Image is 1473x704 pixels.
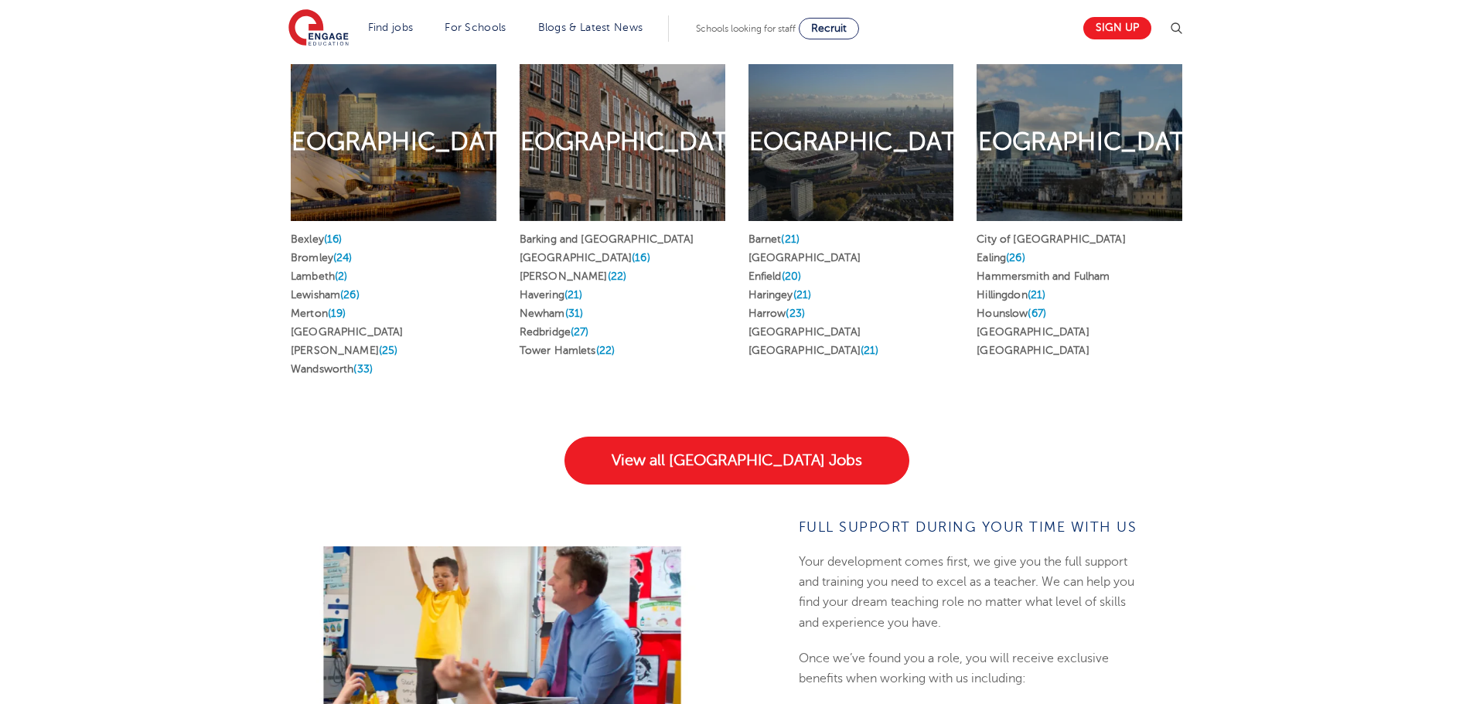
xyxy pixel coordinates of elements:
[494,126,749,158] h2: [GEOGRAPHIC_DATA]
[520,308,583,319] a: Newham(31)
[538,22,643,33] a: Blogs & Latest News
[564,289,583,301] span: (21)
[608,270,627,282] span: (22)
[520,289,583,301] a: Havering(21)
[696,23,796,34] span: Schools looking for staff
[291,363,373,375] a: Wandsworth(33)
[520,326,589,338] a: Redbridge(27)
[291,345,397,356] a: [PERSON_NAME](25)
[571,326,589,338] span: (27)
[793,289,812,301] span: (21)
[748,233,800,245] a: Barnet(21)
[748,252,861,264] a: [GEOGRAPHIC_DATA]
[1028,289,1046,301] span: (21)
[799,648,1144,689] p: Once we’ve found you a role, you will receive exclusive benefits when working with us including:
[520,345,615,356] a: Tower Hamlets(22)
[748,270,802,282] a: Enfield(20)
[520,270,626,282] a: [PERSON_NAME](22)
[333,252,353,264] span: (24)
[977,270,1110,282] a: Hammersmith and Fulham
[811,22,847,34] span: Recruit
[291,308,346,319] a: Merton(19)
[799,18,859,39] a: Recruit
[379,345,398,356] span: (25)
[632,252,650,264] span: (16)
[291,252,353,264] a: Bromley(24)
[335,270,347,282] span: (2)
[353,363,373,375] span: (33)
[368,22,414,33] a: Find jobs
[799,519,1137,535] span: full support during your time with us
[328,308,346,319] span: (19)
[520,233,694,245] a: Barking and [GEOGRAPHIC_DATA]
[977,233,1126,245] a: City of [GEOGRAPHIC_DATA]
[977,345,1089,356] a: [GEOGRAPHIC_DATA]
[1028,308,1046,319] span: (67)
[520,252,650,264] a: [GEOGRAPHIC_DATA](16)
[977,308,1046,319] a: Hounslow(67)
[565,308,584,319] span: (31)
[340,289,360,301] span: (26)
[748,345,879,356] a: [GEOGRAPHIC_DATA](21)
[781,233,800,245] span: (21)
[977,289,1045,301] a: Hillingdon(21)
[291,233,342,245] a: Bexley(16)
[723,126,978,158] h2: [GEOGRAPHIC_DATA]
[564,437,909,485] a: View all [GEOGRAPHIC_DATA] Jobs
[288,9,349,48] img: Engage Education
[445,22,506,33] a: For Schools
[977,252,1025,264] a: Ealing(26)
[748,289,812,301] a: Haringey(21)
[786,308,805,319] span: (23)
[952,126,1207,158] h2: [GEOGRAPHIC_DATA]
[782,270,802,282] span: (20)
[291,289,360,301] a: Lewisham(26)
[596,345,615,356] span: (22)
[861,345,879,356] span: (21)
[1083,17,1151,39] a: Sign up
[324,233,343,245] span: (16)
[748,326,861,338] a: [GEOGRAPHIC_DATA]
[799,552,1144,633] p: Your development comes first, we give you the full support and training you need to excel as a te...
[1006,252,1025,264] span: (26)
[291,326,403,338] a: [GEOGRAPHIC_DATA]
[291,270,347,282] a: Lambeth(2)
[977,326,1089,338] a: [GEOGRAPHIC_DATA]
[748,308,805,319] a: Harrow(23)
[266,126,521,158] h2: [GEOGRAPHIC_DATA]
